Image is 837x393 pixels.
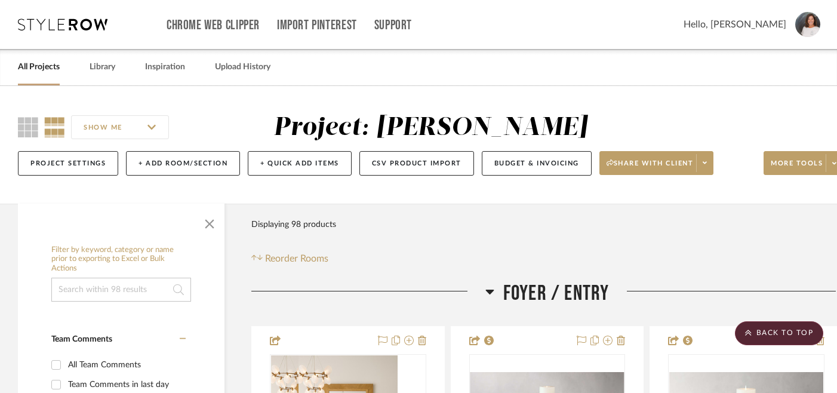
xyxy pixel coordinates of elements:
[68,355,183,374] div: All Team Comments
[273,115,587,140] div: Project: [PERSON_NAME]
[251,251,328,266] button: Reorder Rooms
[795,12,820,37] img: avatar
[374,20,412,30] a: Support
[359,151,474,176] button: CSV Product Import
[599,151,714,175] button: Share with client
[265,251,328,266] span: Reorder Rooms
[90,59,115,75] a: Library
[735,321,823,345] scroll-to-top-button: BACK TO TOP
[18,59,60,75] a: All Projects
[607,159,694,177] span: Share with client
[51,245,191,274] h6: Filter by keyword, category or name prior to exporting to Excel or Bulk Actions
[167,20,260,30] a: Chrome Web Clipper
[126,151,240,176] button: + Add Room/Section
[684,17,786,32] span: Hello, [PERSON_NAME]
[503,281,610,306] span: Foyer / Entry
[215,59,270,75] a: Upload History
[51,335,112,343] span: Team Comments
[482,151,592,176] button: Budget & Invoicing
[51,278,191,302] input: Search within 98 results
[251,213,336,237] div: Displaying 98 products
[771,159,823,177] span: More tools
[248,151,352,176] button: + Quick Add Items
[18,151,118,176] button: Project Settings
[277,20,357,30] a: Import Pinterest
[198,210,221,234] button: Close
[145,59,185,75] a: Inspiration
